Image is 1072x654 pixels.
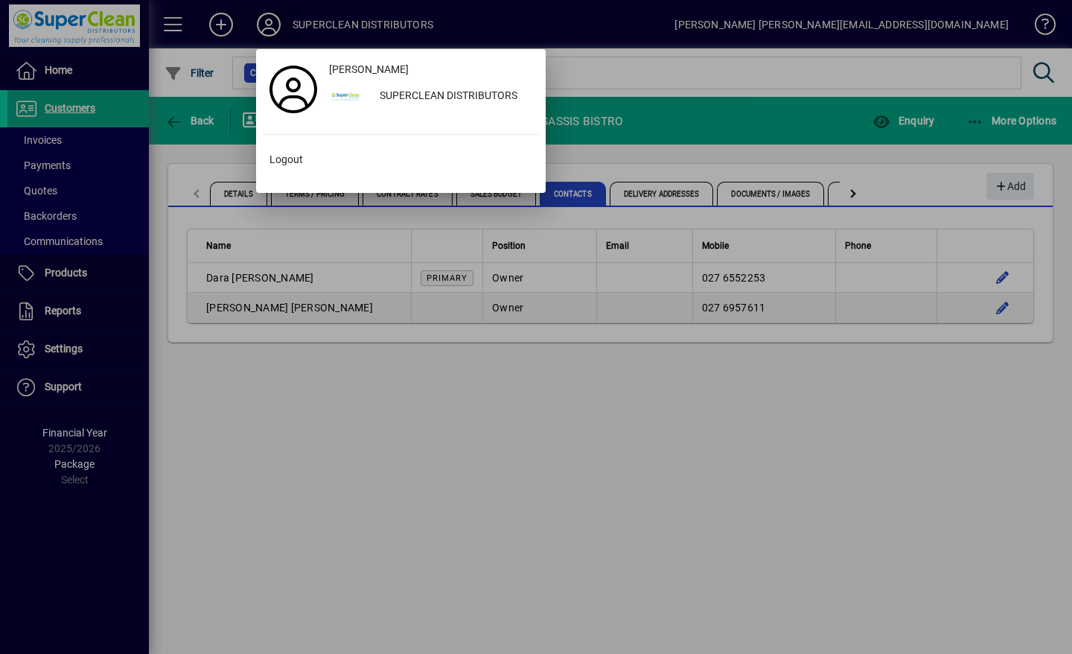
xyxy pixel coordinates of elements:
a: Profile [264,76,323,103]
button: SUPERCLEAN DISTRIBUTORS [323,83,538,110]
a: [PERSON_NAME] [323,57,538,83]
span: [PERSON_NAME] [329,62,409,77]
button: Logout [264,147,538,174]
div: SUPERCLEAN DISTRIBUTORS [368,83,538,110]
span: Logout [269,152,303,168]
